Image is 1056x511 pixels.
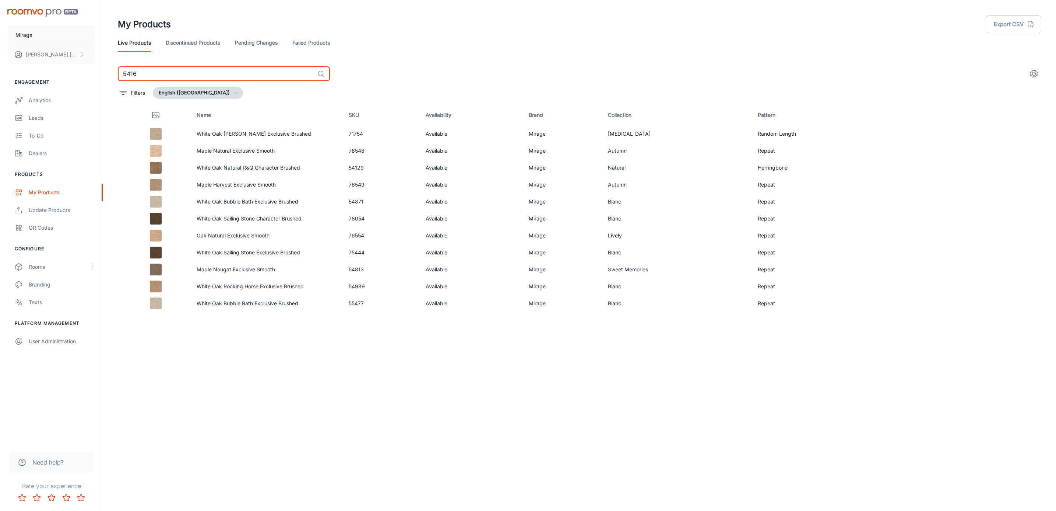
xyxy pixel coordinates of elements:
a: White Oak Sailing Stone Character Brushed [197,215,302,222]
td: Blanc [602,295,752,312]
input: Search [118,66,314,81]
td: Blanc [602,193,752,210]
a: Pending Changes [235,34,278,52]
button: English ([GEOGRAPHIC_DATA]) [153,87,243,99]
div: QR Codes [29,224,95,232]
button: [PERSON_NAME] [PERSON_NAME] [7,45,95,64]
td: Natural [602,159,752,176]
td: Repeat [752,210,890,227]
button: settings [1027,66,1041,81]
td: Repeat [752,227,890,244]
div: Rooms [29,263,89,271]
td: Mirage [523,295,602,312]
a: Discontinued Products [166,34,220,52]
td: Available [420,261,523,278]
button: Rate 1 star [15,490,29,505]
div: Update Products [29,206,95,214]
td: 78054 [343,210,420,227]
a: White Oak [PERSON_NAME] Exclusive Brushed [197,131,311,137]
th: Availability [420,105,523,125]
td: Available [420,125,523,142]
td: Sweet Memories [602,261,752,278]
td: Mirage [523,261,602,278]
td: Autumn [602,142,752,159]
button: filter [118,87,147,99]
th: Collection [602,105,752,125]
div: My Products [29,188,95,197]
td: Available [420,295,523,312]
td: Random Length [752,125,890,142]
p: Mirage [15,31,32,39]
a: Maple Harvest Exclusive Smooth [197,181,276,188]
img: Roomvo PRO Beta [7,9,78,17]
td: Blanc [602,244,752,261]
div: To-do [29,132,95,140]
a: Maple Nougat Exclusive Smooth [197,266,275,272]
a: Oak Natural Exclusive Smooth [197,232,270,239]
td: Mirage [523,176,602,193]
td: Mirage [523,159,602,176]
td: Repeat [752,244,890,261]
a: Failed Products [292,34,330,52]
td: Repeat [752,142,890,159]
button: Export CSV [986,15,1041,33]
td: 76554 [343,227,420,244]
td: Autumn [602,176,752,193]
th: Brand [523,105,602,125]
a: White Oak Sailing Stone Exclusive Brushed [197,249,300,255]
button: Mirage [7,25,95,45]
button: Rate 5 star [74,490,88,505]
a: White Oak Natural R&Q Character Brushed [197,164,300,171]
div: Texts [29,298,95,306]
button: Rate 3 star [44,490,59,505]
td: Available [420,210,523,227]
div: Analytics [29,96,95,104]
p: Filters [131,89,145,97]
a: White Oak Bubble Bath Exclusive Brushed [197,198,298,205]
td: Available [420,244,523,261]
td: Available [420,193,523,210]
th: Pattern [752,105,890,125]
td: Available [420,227,523,244]
td: Mirage [523,210,602,227]
td: 76549 [343,176,420,193]
td: Mirage [523,193,602,210]
td: Available [420,142,523,159]
td: 76548 [343,142,420,159]
div: User Administration [29,337,95,345]
div: Branding [29,281,95,289]
svg: Thumbnail [151,111,160,119]
td: Mirage [523,142,602,159]
td: Lively [602,227,752,244]
a: Maple Natural Exclusive Smooth [197,147,275,154]
td: [MEDICAL_DATA] [602,125,752,142]
button: Rate 2 star [29,490,44,505]
td: Repeat [752,261,890,278]
td: 55477 [343,295,420,312]
td: Available [420,176,523,193]
th: Name [191,105,343,125]
a: White Oak Bubble Bath Exclusive Brushed [197,300,298,306]
td: Herringbone [752,159,890,176]
span: Need help? [32,458,64,467]
td: Mirage [523,278,602,295]
td: 54129 [343,159,420,176]
td: 71754 [343,125,420,142]
a: White Oak Rocking Horse Exclusive Brushed [197,283,304,289]
td: Repeat [752,176,890,193]
div: Leads [29,114,95,122]
td: Mirage [523,125,602,142]
th: SKU [343,105,420,125]
td: Repeat [752,193,890,210]
td: Repeat [752,295,890,312]
button: Rate 4 star [59,490,74,505]
div: Dealers [29,149,95,157]
td: Mirage [523,244,602,261]
td: Repeat [752,278,890,295]
a: Live Products [118,34,151,52]
td: Blanc [602,278,752,295]
td: Blanc [602,210,752,227]
p: Rate your experience [6,482,97,490]
td: 54871 [343,193,420,210]
td: Available [420,278,523,295]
